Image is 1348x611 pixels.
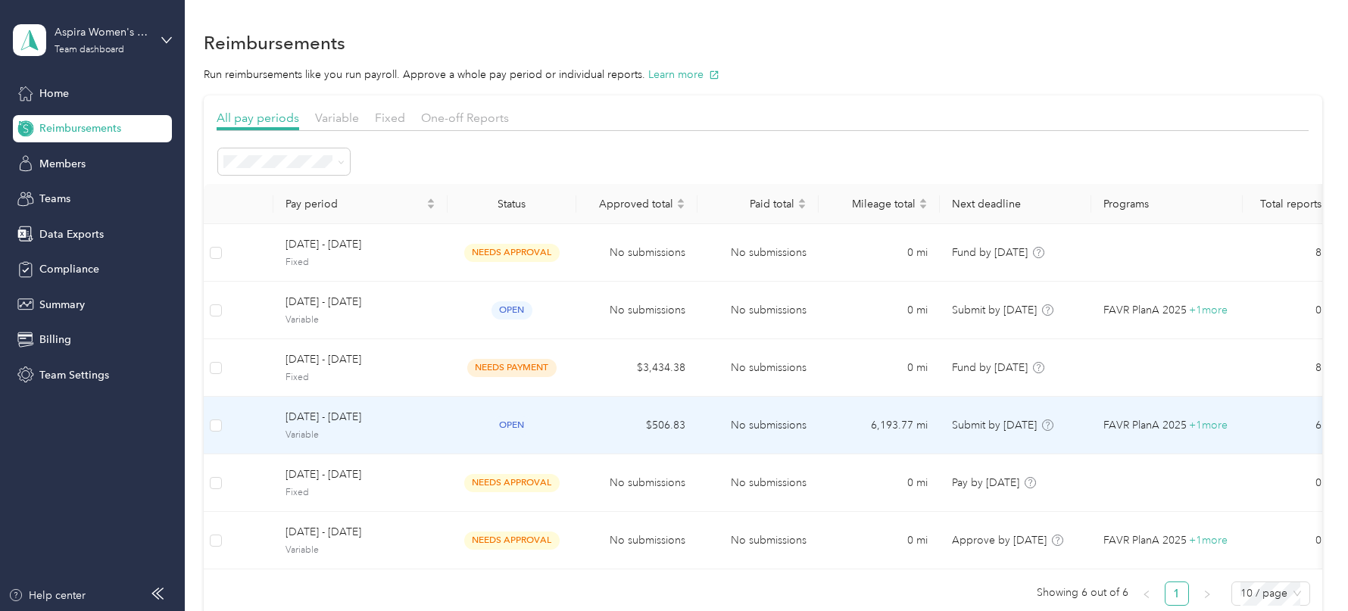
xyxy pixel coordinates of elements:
span: Data Exports [39,226,104,242]
button: Learn more [648,67,719,83]
td: 0 [1243,282,1334,339]
span: caret-up [676,196,685,205]
td: No submissions [697,512,819,569]
span: Home [39,86,69,101]
span: Variable [286,429,435,442]
button: right [1195,581,1219,606]
p: Run reimbursements like you run payroll. Approve a whole pay period or individual reports. [204,67,1322,83]
span: + 1 more [1189,419,1228,432]
span: Fixed [286,486,435,500]
td: 0 mi [819,282,940,339]
span: caret-up [797,196,807,205]
span: [DATE] - [DATE] [286,409,435,426]
span: Approve by [DATE] [952,534,1047,547]
iframe: Everlance-gr Chat Button Frame [1263,526,1348,611]
span: Mileage total [831,198,916,210]
span: Summary [39,297,85,313]
div: Page Size [1231,581,1310,606]
span: FAVR PlanA 2025 [1103,417,1187,434]
span: [DATE] - [DATE] [286,524,435,541]
span: [DATE] - [DATE] [286,351,435,368]
span: [DATE] - [DATE] [286,294,435,310]
span: FAVR PlanA 2025 [1103,302,1187,319]
td: No submissions [576,512,697,569]
td: 0 mi [819,454,940,512]
a: 1 [1165,582,1188,605]
th: Pay period [273,184,448,224]
span: Team Settings [39,367,109,383]
span: Approved total [588,198,673,210]
td: 0 mi [819,339,940,397]
span: Variable [315,111,359,125]
span: 10 / page [1240,582,1301,605]
span: needs approval [464,532,560,549]
span: [DATE] - [DATE] [286,466,435,483]
span: Reimbursements [39,120,121,136]
span: left [1142,590,1151,599]
button: left [1134,581,1159,606]
span: Pay by [DATE] [952,476,1019,489]
span: Fixed [375,111,405,125]
td: 0 [1243,512,1334,569]
span: Compliance [39,261,99,277]
td: 8 [1243,339,1334,397]
span: Variable [286,313,435,327]
span: Fixed [286,256,435,270]
th: Mileage total [819,184,940,224]
span: Fixed [286,371,435,385]
span: + 1 more [1189,304,1228,316]
span: Pay period [286,198,423,210]
td: 0 [1243,454,1334,512]
span: Paid total [710,198,794,210]
span: open [491,301,532,319]
span: Fund by [DATE] [952,246,1028,259]
button: Help center [8,588,86,603]
td: $506.83 [576,397,697,454]
span: + 1 more [1189,534,1228,547]
td: No submissions [576,282,697,339]
td: No submissions [697,224,819,282]
div: Team dashboard [55,45,124,55]
span: needs approval [464,474,560,491]
li: Next Page [1195,581,1219,606]
li: 1 [1165,581,1189,606]
h1: Reimbursements [204,35,345,51]
td: No submissions [697,397,819,454]
span: Teams [39,191,70,207]
span: caret-up [919,196,928,205]
span: Variable [286,544,435,557]
div: Aspira Women's Health [55,24,149,40]
td: 8 [1243,224,1334,282]
span: One-off Reports [421,111,509,125]
span: open [491,416,532,434]
span: Fund by [DATE] [952,361,1028,374]
span: Showing 6 out of 6 [1037,581,1128,604]
th: Total reports [1243,184,1334,224]
th: Approved total [576,184,697,224]
span: Submit by [DATE] [952,304,1037,316]
span: caret-down [426,202,435,211]
span: needs approval [464,244,560,261]
td: No submissions [576,224,697,282]
span: right [1203,590,1212,599]
span: caret-down [919,202,928,211]
span: Submit by [DATE] [952,419,1037,432]
span: caret-down [797,202,807,211]
span: FAVR PlanA 2025 [1103,532,1187,549]
span: [DATE] - [DATE] [286,236,435,253]
li: Previous Page [1134,581,1159,606]
td: No submissions [697,282,819,339]
th: Programs [1091,184,1243,224]
th: Paid total [697,184,819,224]
span: caret-up [426,196,435,205]
span: All pay periods [217,111,299,125]
td: 0 mi [819,224,940,282]
td: 0 mi [819,512,940,569]
td: No submissions [697,454,819,512]
span: caret-down [676,202,685,211]
span: needs payment [467,359,557,376]
td: $3,434.38 [576,339,697,397]
td: No submissions [697,339,819,397]
td: 6,193.77 mi [819,397,940,454]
